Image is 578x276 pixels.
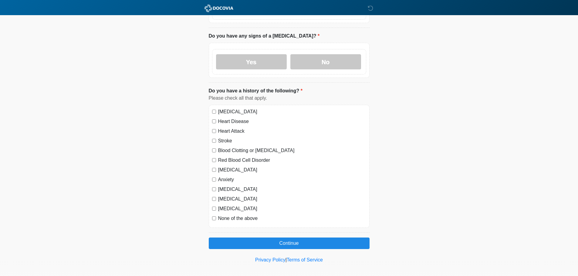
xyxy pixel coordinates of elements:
[218,166,366,174] label: [MEDICAL_DATA]
[218,128,366,135] label: Heart Attack
[286,257,287,262] a: |
[290,54,361,69] label: No
[209,87,303,95] label: Do you have a history of the following?
[218,147,366,154] label: Blood Clotting or [MEDICAL_DATA]
[212,197,216,201] input: [MEDICAL_DATA]
[218,205,366,212] label: [MEDICAL_DATA]
[212,158,216,162] input: Red Blood Cell Disorder
[209,238,370,249] button: Continue
[218,195,366,203] label: [MEDICAL_DATA]
[212,119,216,123] input: Heart Disease
[212,187,216,191] input: [MEDICAL_DATA]
[212,207,216,211] input: [MEDICAL_DATA]
[212,110,216,114] input: [MEDICAL_DATA]
[218,137,366,145] label: Stroke
[218,157,366,164] label: Red Blood Cell Disorder
[212,168,216,172] input: [MEDICAL_DATA]
[209,95,370,102] div: Please check all that apply.
[212,139,216,143] input: Stroke
[203,5,235,12] img: ABC Med Spa- GFEase Logo
[212,148,216,152] input: Blood Clotting or [MEDICAL_DATA]
[212,216,216,220] input: None of the above
[218,215,366,222] label: None of the above
[218,118,366,125] label: Heart Disease
[218,186,366,193] label: [MEDICAL_DATA]
[218,108,366,115] label: [MEDICAL_DATA]
[255,257,286,262] a: Privacy Policy
[287,257,323,262] a: Terms of Service
[209,32,320,40] label: Do you have any signs of a [MEDICAL_DATA]?
[212,178,216,181] input: Anxiety
[218,176,366,183] label: Anxiety
[216,54,287,69] label: Yes
[212,129,216,133] input: Heart Attack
